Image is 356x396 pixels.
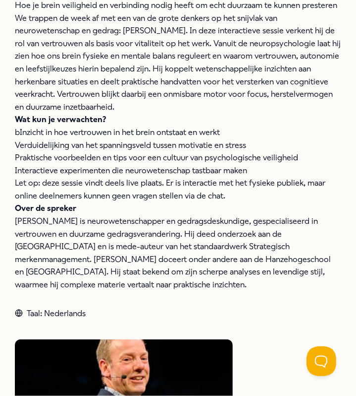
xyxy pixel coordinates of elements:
strong: Over de spreker [15,203,76,213]
p: We trappen de week af met een van de grote denkers op het snijvlak van neurowetenschap en gedrag:... [15,12,341,114]
div: Taal: Nederlands [15,307,341,320]
p: Praktische voorbeelden en tips voor een cultuur van psychologische veiligheid [15,151,341,164]
p: Let op: deze sessie vindt deels live plaats. Er is interactie met het fysieke publiek, maar onlin... [15,177,341,202]
p: Verduidelijking van het spanningsveld tussen motivatie en stress [15,139,341,152]
p: [PERSON_NAME] is neurowetenschapper en gedragsdeskundige, gespecialiseerd in vertrouwen en duurza... [15,215,341,291]
p: Interactieve experimenten die neurowetenschap tastbaar maken [15,164,341,177]
iframe: Help Scout Beacon - Open [306,346,336,376]
strong: Wat kun je verwachten? [15,115,106,124]
p: bInzicht in hoe vertrouwen in het brein ontstaat en werkt [15,126,341,139]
